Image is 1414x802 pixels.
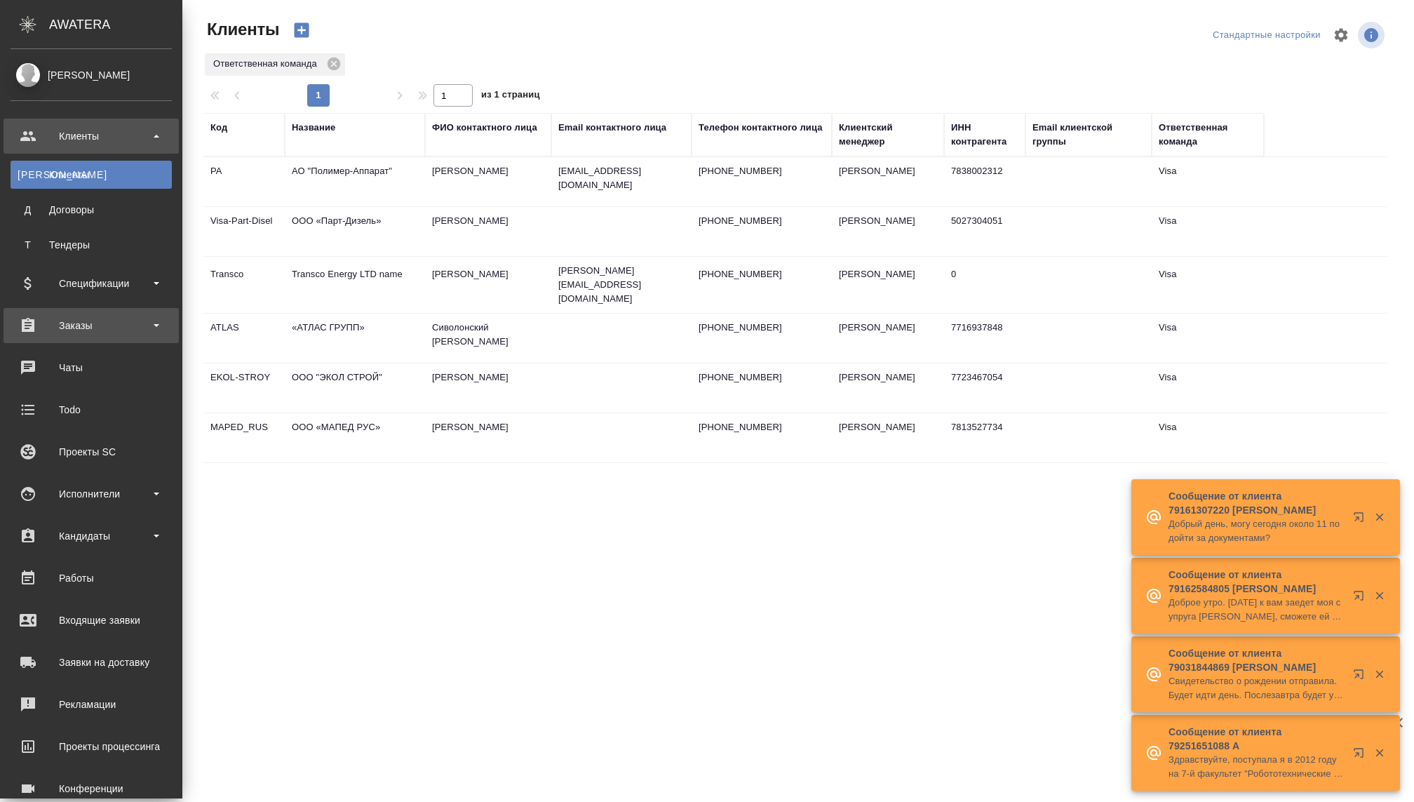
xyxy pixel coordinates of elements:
div: Заявки на доставку [11,652,172,673]
p: Сообщение от клиента 79161307220 [PERSON_NAME] [1169,489,1344,517]
td: EKOL-STROY [203,363,285,413]
td: [PERSON_NAME] [425,413,551,462]
span: Посмотреть информацию [1358,22,1387,48]
td: [PERSON_NAME] [832,260,944,309]
p: Сообщение от клиента 79251651088 A [1169,725,1344,753]
td: Visa [1152,157,1264,206]
a: ТТендеры [11,231,172,259]
td: АО "Полимер-Аппарат" [285,157,425,206]
div: Рекламации [11,694,172,715]
p: [PHONE_NUMBER] [699,214,825,228]
td: ООО "ЭКОЛ СТРОЙ" [285,363,425,413]
td: 7723467054 [944,363,1025,413]
div: Спецификации [11,273,172,294]
td: Visa [1152,314,1264,363]
a: Проекты процессинга [4,729,179,764]
td: [PERSON_NAME] [425,260,551,309]
div: Исполнители [11,483,172,504]
div: Конференции [11,778,172,799]
td: 5027304051 [944,207,1025,256]
button: Открыть в новой вкладке [1345,503,1378,537]
div: Входящие заявки [11,610,172,631]
div: Email контактного лица [558,121,666,135]
a: Входящие заявки [4,603,179,638]
button: Закрыть [1365,589,1394,602]
p: Доброе утро. [DATE] к вам заедет моя супруга [PERSON_NAME], сможете ей отдать перево [1169,596,1344,624]
div: Заказы [11,315,172,336]
p: Добрый день, могу сегодня около 11 подойти за документами? [1169,517,1344,545]
div: Email клиентской группы [1032,121,1145,149]
div: Клиентский менеджер [839,121,937,149]
td: Visa [1152,207,1264,256]
p: Здравствуйте, поступала я в 2012 году на 7-й факультет "Робототехнические и интеллектуальные системы [1169,753,1344,781]
span: Клиенты [203,18,279,41]
a: Todo [4,392,179,427]
button: Открыть в новой вкладке [1345,582,1378,615]
p: [EMAIL_ADDRESS][DOMAIN_NAME] [558,164,685,192]
button: Закрыть [1365,668,1394,681]
a: ДДоговоры [11,196,172,224]
td: [PERSON_NAME] [425,207,551,256]
td: 7716937848 [944,314,1025,363]
p: Сообщение от клиента 79031844869 [PERSON_NAME] [1169,646,1344,674]
td: ATLAS [203,314,285,363]
td: MAPED_RUS [203,413,285,462]
td: «АТЛАС ГРУПП» [285,314,425,363]
div: Ответственная команда [1159,121,1257,149]
p: Свидетельство о рождении отправила. Будет идти день. Послезавтра будет у вас. [PERSON_NAME] за ча... [1169,674,1344,702]
td: 0 [944,260,1025,309]
div: Чаты [11,357,172,378]
td: PA [203,157,285,206]
div: Проекты процессинга [11,736,172,757]
td: [PERSON_NAME] [425,363,551,413]
div: ИНН контрагента [951,121,1018,149]
div: Тендеры [18,238,165,252]
td: Visa [1152,260,1264,309]
p: Ответственная команда [213,57,322,71]
td: ООО «МАПЕД РУС» [285,413,425,462]
td: [PERSON_NAME] [832,207,944,256]
p: [PHONE_NUMBER] [699,267,825,281]
td: [PERSON_NAME] [832,413,944,462]
span: из 1 страниц [481,86,540,107]
a: Чаты [4,350,179,385]
p: Сообщение от клиента 79162584805 [PERSON_NAME] [1169,568,1344,596]
span: Настроить таблицу [1324,18,1358,52]
td: ООО «Парт-Дизель» [285,207,425,256]
a: Заявки на доставку [4,645,179,680]
td: Visa-Part-Disel [203,207,285,256]
td: Visa [1152,413,1264,462]
div: Телефон контактного лица [699,121,823,135]
div: Работы [11,568,172,589]
div: split button [1209,25,1324,46]
a: [PERSON_NAME]Клиенты [11,161,172,189]
td: [PERSON_NAME] [832,363,944,413]
p: [PHONE_NUMBER] [699,321,825,335]
div: Клиенты [18,168,165,182]
td: Visa [1152,363,1264,413]
a: Проекты SC [4,434,179,469]
div: AWATERA [49,11,182,39]
div: Код [210,121,227,135]
a: Работы [4,561,179,596]
td: Transco Energy LTD name [285,260,425,309]
div: [PERSON_NAME] [11,67,172,83]
td: Transco [203,260,285,309]
button: Открыть в новой вкладке [1345,739,1378,773]
td: [PERSON_NAME] [425,157,551,206]
button: Закрыть [1365,511,1394,523]
div: Проекты SC [11,441,172,462]
div: Todo [11,399,172,420]
button: Открыть в новой вкладке [1345,660,1378,694]
button: Закрыть [1365,747,1394,759]
td: 7813527734 [944,413,1025,462]
p: [PHONE_NUMBER] [699,370,825,385]
p: [PERSON_NAME][EMAIL_ADDRESS][DOMAIN_NAME] [558,264,685,306]
td: [PERSON_NAME] [832,314,944,363]
button: Создать [285,18,318,42]
div: Клиенты [11,126,172,147]
p: [PHONE_NUMBER] [699,420,825,434]
td: 7838002312 [944,157,1025,206]
div: Договоры [18,203,165,217]
div: ФИО контактного лица [432,121,537,135]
